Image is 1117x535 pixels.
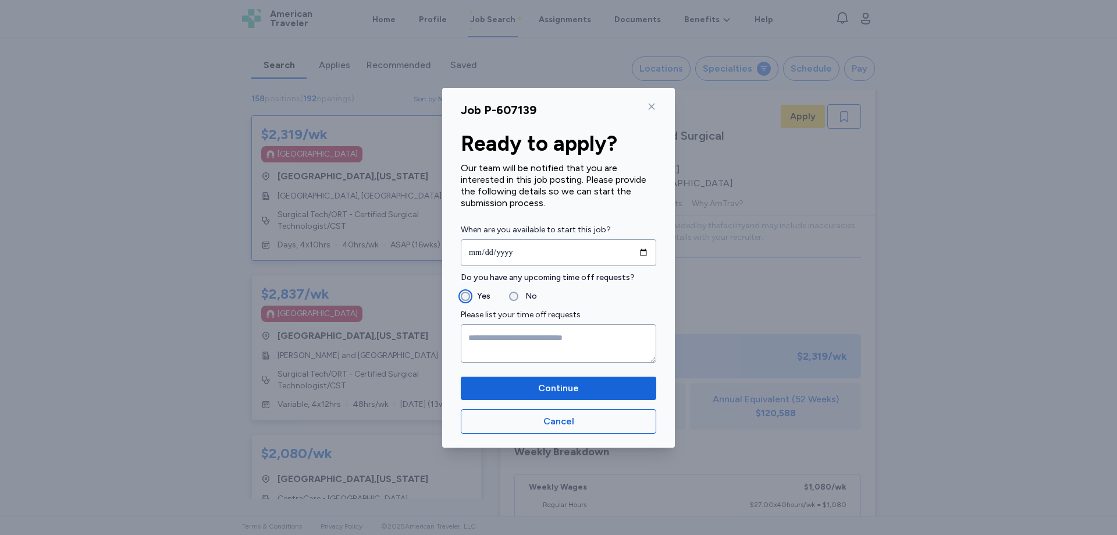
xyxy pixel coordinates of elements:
[461,223,656,237] label: When are you available to start this job?
[461,308,656,322] label: Please list your time off requests
[461,102,536,118] div: Job P-607139
[461,162,656,209] div: Our team will be notified that you are interested in this job posting. Please provide the followi...
[470,289,490,303] label: Yes
[461,377,656,400] button: Continue
[461,271,656,285] label: Do you have any upcoming time off requests?
[538,381,579,395] span: Continue
[543,414,574,428] span: Cancel
[461,132,656,155] div: Ready to apply?
[518,289,537,303] label: No
[461,409,656,434] button: Cancel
